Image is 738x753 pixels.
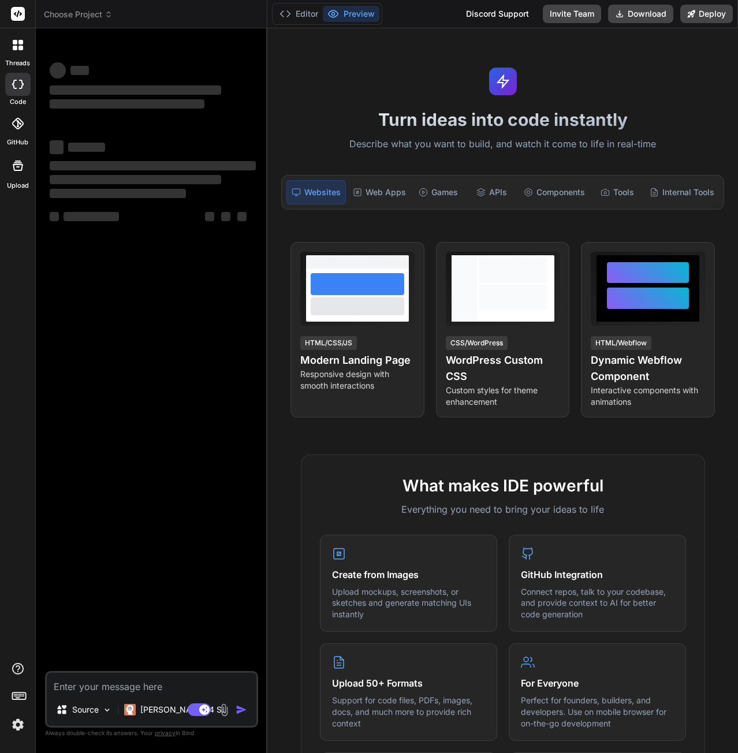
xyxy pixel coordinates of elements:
label: Upload [7,181,29,191]
p: Source [72,704,99,715]
div: CSS/WordPress [446,336,508,350]
p: [PERSON_NAME] 4 S.. [140,704,226,715]
img: Pick Models [102,705,112,715]
div: Websites [286,180,346,204]
div: Internal Tools [645,180,719,204]
div: APIs [466,180,517,204]
span: ‌ [50,189,186,198]
span: ‌ [50,140,64,154]
p: Connect repos, talk to your codebase, and provide context to AI for better code generation [521,586,674,620]
p: Responsive design with smooth interactions [300,368,415,392]
div: Games [413,180,464,204]
h4: WordPress Custom CSS [446,352,560,385]
span: ‌ [237,212,247,221]
h4: Modern Landing Page [300,352,415,368]
div: Components [519,180,590,204]
label: threads [5,58,30,68]
h4: GitHub Integration [521,568,674,581]
span: privacy [155,729,176,736]
span: ‌ [221,212,230,221]
label: code [10,97,26,107]
button: Invite Team [543,5,601,23]
span: ‌ [50,161,256,170]
img: icon [236,704,247,715]
span: ‌ [50,212,59,221]
img: Claude 4 Sonnet [124,704,136,715]
div: HTML/Webflow [591,336,651,350]
label: GitHub [7,137,28,147]
span: ‌ [50,99,204,109]
span: ‌ [70,66,89,75]
img: attachment [218,703,231,717]
p: Perfect for founders, builders, and developers. Use on mobile browser for on-the-go development [521,695,674,729]
span: ‌ [68,143,105,152]
h4: Upload 50+ Formats [332,676,485,690]
button: Deploy [680,5,733,23]
div: Web Apps [348,180,411,204]
img: settings [8,715,28,735]
span: ‌ [64,212,119,221]
h2: What makes IDE powerful [320,474,686,498]
span: ‌ [50,62,66,79]
p: Upload mockups, screenshots, or sketches and generate matching UIs instantly [332,586,485,620]
span: ‌ [205,212,214,221]
h4: Create from Images [332,568,485,581]
button: Download [608,5,673,23]
p: Describe what you want to build, and watch it come to life in real-time [274,137,731,152]
h4: Dynamic Webflow Component [591,352,705,385]
div: Tools [592,180,643,204]
p: Always double-check its answers. Your in Bind [45,728,258,739]
p: Interactive components with animations [591,385,705,408]
div: Discord Support [459,5,536,23]
span: Choose Project [44,9,113,20]
span: ‌ [50,85,221,95]
p: Custom styles for theme enhancement [446,385,560,408]
span: ‌ [50,175,221,184]
h4: For Everyone [521,676,674,690]
div: HTML/CSS/JS [300,336,357,350]
p: Everything you need to bring your ideas to life [320,502,686,516]
p: Support for code files, PDFs, images, docs, and much more to provide rich context [332,695,485,729]
h1: Turn ideas into code instantly [274,109,731,130]
button: Editor [275,6,323,22]
button: Preview [323,6,379,22]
